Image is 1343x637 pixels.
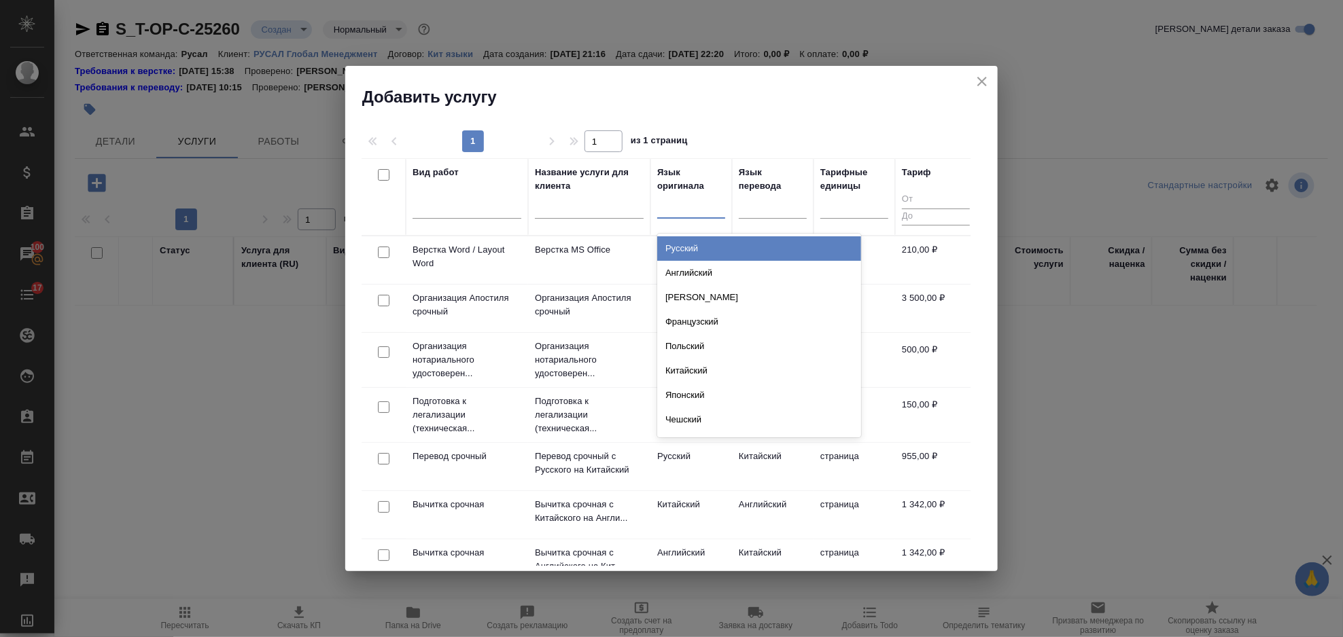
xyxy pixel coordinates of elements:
[650,236,732,284] td: Не указан
[413,395,521,435] p: Подготовка к легализации (техническая...
[650,491,732,539] td: Китайский
[413,291,521,318] p: Организация Апостиля срочный
[535,291,644,318] p: Организация Апостиля срочный
[413,243,521,270] p: Верстка Word / Layout Word
[814,539,895,587] td: страница
[535,546,644,573] p: Вычитка срочная с Английского на Кит...
[650,336,732,384] td: Не указан
[650,285,732,332] td: Не указан
[535,340,644,380] p: Организация нотариального удостоверен...
[895,443,977,490] td: 955,00 ₽
[902,166,931,179] div: Тариф
[413,340,521,380] p: Организация нотариального удостоверен...
[657,407,861,432] div: Чешский
[650,443,732,490] td: Русский
[732,491,814,539] td: Английский
[535,450,644,477] p: Перевод срочный с Русского на Китайский
[895,539,977,587] td: 1 342,00 ₽
[650,391,732,439] td: Не указан
[657,359,861,383] div: Китайский
[895,285,977,332] td: 3 500,00 ₽
[657,383,861,407] div: Японский
[362,86,998,108] h2: Добавить услугу
[732,443,814,490] td: Китайский
[814,491,895,539] td: страница
[657,236,861,261] div: Русский
[535,166,644,193] div: Название услуги для клиента
[657,166,725,193] div: Язык оригинала
[732,539,814,587] td: Китайский
[650,539,732,587] td: Английский
[739,166,807,193] div: Язык перевода
[413,450,521,463] p: Перевод срочный
[657,285,861,310] div: [PERSON_NAME]
[814,443,895,490] td: страница
[535,395,644,435] p: Подготовка к легализации (техническая...
[902,208,970,225] input: До
[895,336,977,384] td: 500,00 ₽
[895,236,977,284] td: 210,00 ₽
[895,391,977,439] td: 150,00 ₽
[657,310,861,334] div: Французский
[820,166,888,193] div: Тарифные единицы
[657,261,861,285] div: Английский
[535,243,644,257] p: Верстка MS Office
[972,71,992,92] button: close
[413,166,459,179] div: Вид работ
[902,192,970,208] input: От
[535,498,644,525] p: Вычитка срочная с Китайского на Англи...
[895,491,977,539] td: 1 342,00 ₽
[631,132,688,152] span: из 1 страниц
[413,546,521,560] p: Вычитка срочная
[413,498,521,511] p: Вычитка срочная
[657,432,861,456] div: Сербский
[657,334,861,359] div: Польский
